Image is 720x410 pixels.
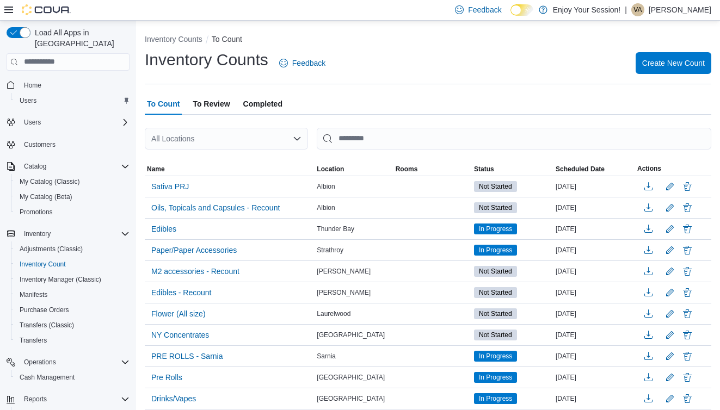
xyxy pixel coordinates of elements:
[663,263,676,279] button: Edit count details
[479,266,512,276] span: Not Started
[553,350,635,363] div: [DATE]
[24,162,46,171] span: Catalog
[147,165,165,173] span: Name
[479,182,512,191] span: Not Started
[681,244,694,257] button: Delete
[20,393,130,406] span: Reports
[2,115,134,130] button: Users
[147,242,241,258] button: Paper/Paper Accessories
[20,79,46,92] a: Home
[147,200,284,216] button: Oils, Topicals and Capsules - Recount
[553,392,635,405] div: [DATE]
[479,203,512,213] span: Not Started
[151,372,182,383] span: Pre Rolls
[317,165,344,173] span: Location
[15,371,79,384] a: Cash Management
[317,352,336,361] span: Sarnia
[479,245,512,255] span: In Progress
[553,328,635,341] div: [DATE]
[15,175,84,188] a: My Catalog (Classic)
[151,245,237,256] span: Paper/Paper Accessories
[20,245,83,253] span: Adjustments (Classic)
[15,371,130,384] span: Cash Management
[15,243,87,256] a: Adjustments (Classic)
[474,287,517,298] span: Not Started
[15,190,77,203] a: My Catalog (Beta)
[145,49,268,71] h1: Inventory Counts
[317,373,385,382] span: [GEOGRAPHIC_DATA]
[147,178,193,195] button: Sativa PRJ
[663,390,676,407] button: Edit count details
[15,94,130,107] span: Users
[681,371,694,384] button: Delete
[663,221,676,237] button: Edit count details
[663,242,676,258] button: Edit count details
[11,272,134,287] button: Inventory Manager (Classic)
[20,160,51,173] button: Catalog
[151,181,189,192] span: Sativa PRJ
[15,206,130,219] span: Promotions
[553,201,635,214] div: [DATE]
[681,328,694,341] button: Delete
[474,372,517,383] span: In Progress
[11,241,134,257] button: Adjustments (Classic)
[20,116,130,129] span: Users
[20,321,74,330] span: Transfers (Classic)
[15,258,70,271] a: Inventory Count
[151,202,280,213] span: Oils, Topicals and Capsules - Recount
[474,266,517,277] span: Not Started
[20,177,80,186] span: My Catalog (Classic)
[633,3,642,16] span: VA
[11,257,134,272] button: Inventory Count
[553,307,635,320] div: [DATE]
[479,288,512,297] span: Not Started
[11,333,134,348] button: Transfers
[2,77,134,93] button: Home
[2,159,134,174] button: Catalog
[472,163,553,176] button: Status
[393,163,472,176] button: Rooms
[474,165,494,173] span: Status
[20,275,101,284] span: Inventory Manager (Classic)
[553,371,635,384] div: [DATE]
[20,306,69,314] span: Purchase Orders
[20,116,45,129] button: Users
[625,3,627,16] p: |
[15,303,73,316] a: Purchase Orders
[275,52,330,74] a: Feedback
[24,118,41,127] span: Users
[151,351,223,362] span: PRE ROLLS - Sarnia
[681,222,694,235] button: Delete
[317,246,343,254] span: Strathroy
[2,355,134,370] button: Operations
[2,136,134,152] button: Customers
[317,394,385,403] span: [GEOGRAPHIC_DATA]
[20,227,130,240] span: Inventory
[20,192,72,201] span: My Catalog (Beta)
[474,393,517,404] span: In Progress
[15,273,130,286] span: Inventory Manager (Classic)
[2,392,134,407] button: Reports
[20,356,60,369] button: Operations
[20,356,130,369] span: Operations
[636,52,711,74] button: Create New Count
[20,373,75,382] span: Cash Management
[151,393,196,404] span: Drinks/Vapes
[474,308,517,319] span: Not Started
[15,288,52,301] a: Manifests
[15,175,130,188] span: My Catalog (Classic)
[11,287,134,302] button: Manifests
[553,180,635,193] div: [DATE]
[147,284,216,301] button: Edibles - Recount
[663,306,676,322] button: Edit count details
[20,393,51,406] button: Reports
[145,35,202,44] button: Inventory Counts
[145,163,315,176] button: Name
[681,180,694,193] button: Delete
[11,318,134,333] button: Transfers (Classic)
[663,327,676,343] button: Edit count details
[15,190,130,203] span: My Catalog (Beta)
[151,287,212,298] span: Edibles - Recount
[317,225,354,233] span: Thunder Bay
